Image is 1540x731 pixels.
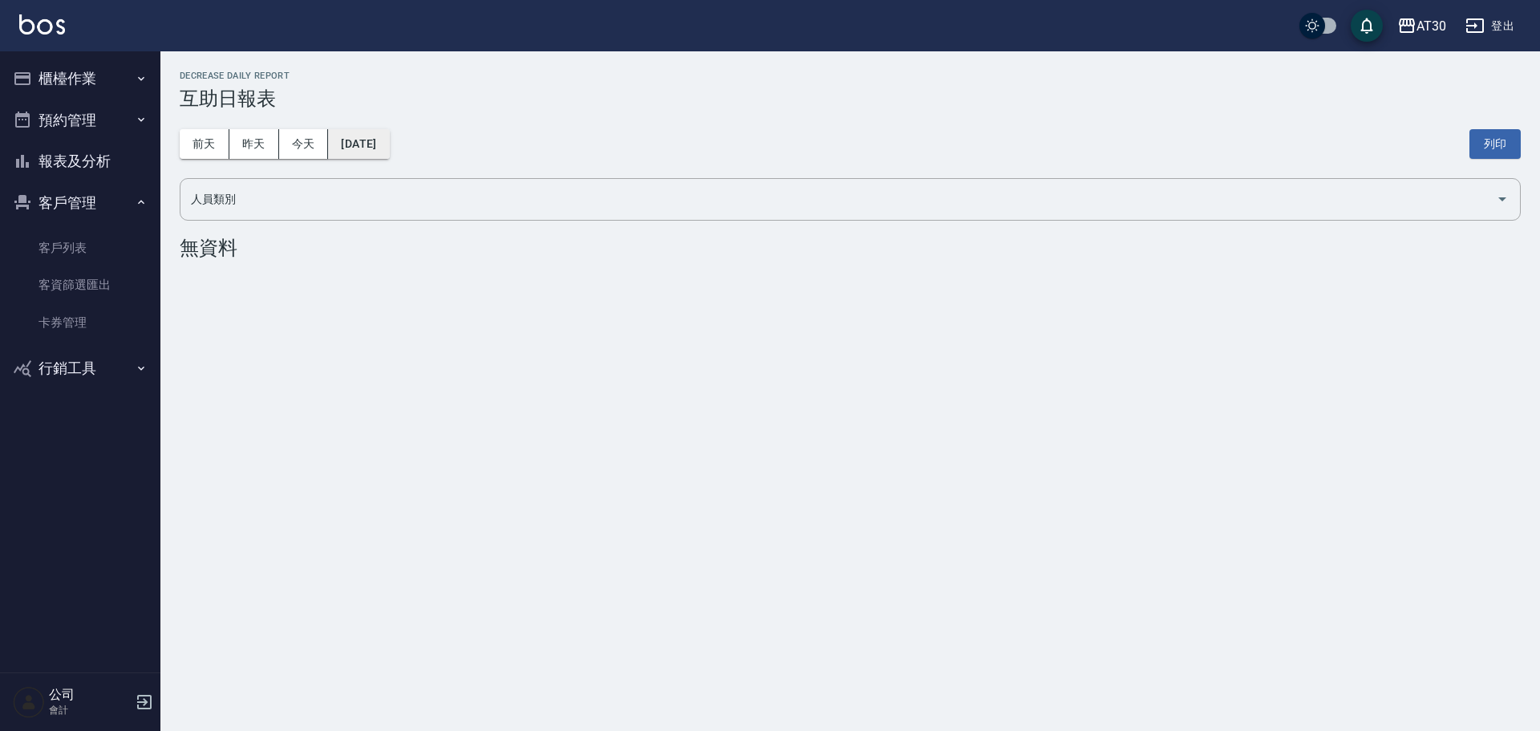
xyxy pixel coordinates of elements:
[49,687,131,703] h5: 公司
[6,266,154,303] a: 客資篩選匯出
[1416,16,1446,36] div: AT30
[6,140,154,182] button: 報表及分析
[1459,11,1521,41] button: 登出
[328,129,389,159] button: [DATE]
[187,185,1489,213] input: 人員名稱
[6,99,154,141] button: 預約管理
[19,14,65,35] img: Logo
[279,129,329,159] button: 今天
[6,58,154,99] button: 櫃檯作業
[6,182,154,224] button: 客戶管理
[180,87,1521,110] h3: 互助日報表
[180,129,229,159] button: 前天
[6,304,154,341] a: 卡券管理
[49,703,131,717] p: 會計
[1351,10,1383,42] button: save
[1391,10,1453,43] button: AT30
[1489,186,1515,212] button: Open
[180,237,1521,259] div: 無資料
[180,71,1521,81] h2: Decrease Daily Report
[229,129,279,159] button: 昨天
[1469,129,1521,159] button: 列印
[13,686,45,718] img: Person
[6,347,154,389] button: 行銷工具
[6,229,154,266] a: 客戶列表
